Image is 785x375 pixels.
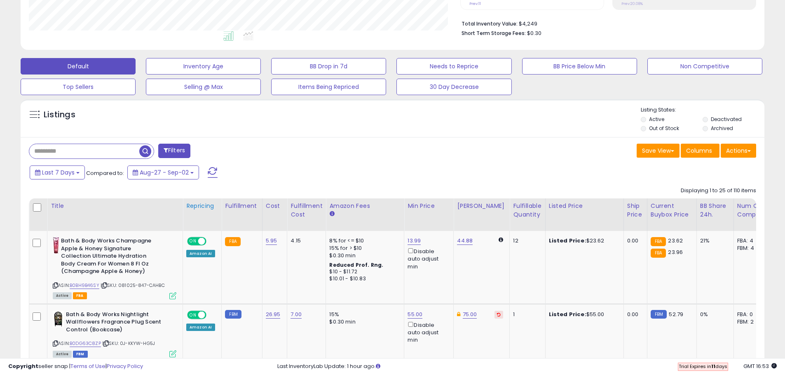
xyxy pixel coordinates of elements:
[329,311,398,318] div: 15%
[329,275,398,282] div: $10.01 - $10.83
[408,237,421,245] a: 13.99
[70,362,105,370] a: Terms of Use
[146,79,261,95] button: Selling @ Max
[621,1,643,6] small: Prev: 20.08%
[73,292,87,299] span: FBA
[462,18,750,28] li: $4,249
[711,363,715,370] b: 11
[457,237,473,245] a: 44.88
[737,311,764,318] div: FBA: 0
[53,292,72,299] span: All listings currently available for purchase on Amazon
[396,58,511,75] button: Needs to Reprice
[21,58,136,75] button: Default
[679,363,727,370] span: Trial Expires in days
[107,362,143,370] a: Privacy Policy
[205,311,218,318] span: OFF
[127,165,199,179] button: Aug-27 - Sep-02
[186,250,215,257] div: Amazon AI
[146,58,261,75] button: Inventory Age
[396,79,511,95] button: 30 Day Decrease
[277,363,777,370] div: Last InventoryLab Update: 1 hour ago.
[186,202,218,210] div: Repricing
[408,247,447,270] div: Disable auto adjust min
[225,237,240,246] small: FBA
[408,320,447,344] div: Disable auto adjust min
[329,268,398,275] div: $10 - $11.72
[668,248,683,256] span: 23.96
[647,58,762,75] button: Non Competitive
[700,237,727,245] div: 21%
[681,144,719,158] button: Columns
[188,311,198,318] span: ON
[522,58,637,75] button: BB Price Below Min
[462,20,518,27] b: Total Inventory Value:
[513,237,539,245] div: 12
[70,282,99,289] a: B0BH9B46SY
[329,202,401,210] div: Amazon Fees
[86,169,124,177] span: Compared to:
[457,202,506,210] div: [PERSON_NAME]
[513,311,539,318] div: 1
[549,202,620,210] div: Listed Price
[637,144,680,158] button: Save View
[266,202,284,210] div: Cost
[651,310,667,319] small: FBM
[329,318,398,326] div: $0.30 min
[549,237,586,245] b: Listed Price:
[469,1,481,6] small: Prev: 11
[329,261,383,268] b: Reduced Prof. Rng.
[70,340,101,347] a: B0DG63C8ZP
[627,311,641,318] div: 0.00
[549,310,586,318] b: Listed Price:
[527,29,541,37] span: $0.30
[225,310,241,319] small: FBM
[42,168,75,177] span: Last 7 Days
[329,252,398,259] div: $0.30 min
[329,237,398,245] div: 8% for <= $10
[266,237,277,245] a: 5.95
[53,311,64,327] img: 417Iy704lmL._SL40_.jpg
[651,237,666,246] small: FBA
[205,238,218,245] span: OFF
[329,210,334,218] small: Amazon Fees.
[668,237,683,245] span: 23.62
[158,144,190,158] button: Filters
[463,310,477,319] a: 75.00
[44,109,75,121] h5: Listings
[225,202,258,210] div: Fulfillment
[700,202,730,219] div: BB Share 24h.
[188,238,198,245] span: ON
[627,237,641,245] div: 0.00
[329,245,398,252] div: 15% for > $10
[291,202,322,219] div: Fulfillment Cost
[737,245,764,252] div: FBM: 4
[549,311,617,318] div: $55.00
[102,340,155,347] span: | SKU: 0J-KKYW-HG5J
[61,237,161,277] b: Bath & Body Works Champagne Apple & Honey Signature Collection Ultimate Hydration Body Cream For ...
[8,363,143,370] div: seller snap | |
[21,79,136,95] button: Top Sellers
[53,237,176,298] div: ASIN:
[743,362,777,370] span: 2025-09-10 16:53 GMT
[462,30,526,37] b: Short Term Storage Fees:
[140,168,189,177] span: Aug-27 - Sep-02
[627,202,644,219] div: Ship Price
[271,79,386,95] button: Items Being Repriced
[51,202,179,210] div: Title
[721,144,756,158] button: Actions
[711,125,733,132] label: Archived
[408,310,422,319] a: 55.00
[681,187,756,195] div: Displaying 1 to 25 of 110 items
[186,324,215,331] div: Amazon AI
[649,116,664,123] label: Active
[649,125,679,132] label: Out of Stock
[700,311,727,318] div: 0%
[686,147,712,155] span: Columns
[737,237,764,245] div: FBA: 4
[30,165,85,179] button: Last 7 Days
[651,249,666,258] small: FBA
[711,116,742,123] label: Deactivated
[669,310,683,318] span: 52.79
[101,282,165,289] span: | SKU: 081025-847-CAHBC
[291,310,302,319] a: 7.00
